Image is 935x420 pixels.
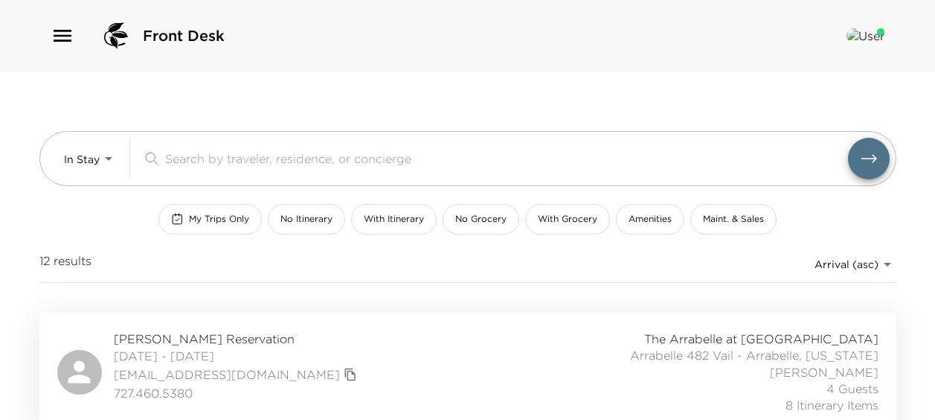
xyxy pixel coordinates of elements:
[98,18,134,54] img: logo
[165,150,848,167] input: Search by traveler, residence, or concierge
[629,213,672,226] span: Amenities
[826,381,878,397] span: 4 Guests
[39,252,91,276] span: 12 results
[644,331,878,347] span: The Arrabelle at [GEOGRAPHIC_DATA]
[455,213,507,226] span: No Grocery
[525,204,610,235] button: With Grocery
[770,364,878,381] span: [PERSON_NAME]
[538,213,597,226] span: With Grocery
[351,204,437,235] button: With Itinerary
[630,347,878,363] span: Arrabelle 482 Vail - Arrabelle, [US_STATE]
[340,364,361,385] button: copy primary member email
[143,25,225,46] span: Front Desk
[364,213,424,226] span: With Itinerary
[846,28,884,43] img: User
[814,258,878,271] span: Arrival (asc)
[703,213,764,226] span: Maint. & Sales
[114,348,361,364] span: [DATE] - [DATE]
[114,331,361,347] span: [PERSON_NAME] Reservation
[690,204,777,235] button: Maint. & Sales
[189,213,249,226] span: My Trips Only
[158,204,262,235] button: My Trips Only
[64,153,100,166] span: In Stay
[114,385,361,401] span: 727.460.5380
[785,397,878,413] span: 8 Itinerary Items
[443,204,519,235] button: No Grocery
[114,366,340,383] a: [EMAIL_ADDRESS][DOMAIN_NAME]
[268,204,345,235] button: No Itinerary
[280,213,332,226] span: No Itinerary
[616,204,684,235] button: Amenities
